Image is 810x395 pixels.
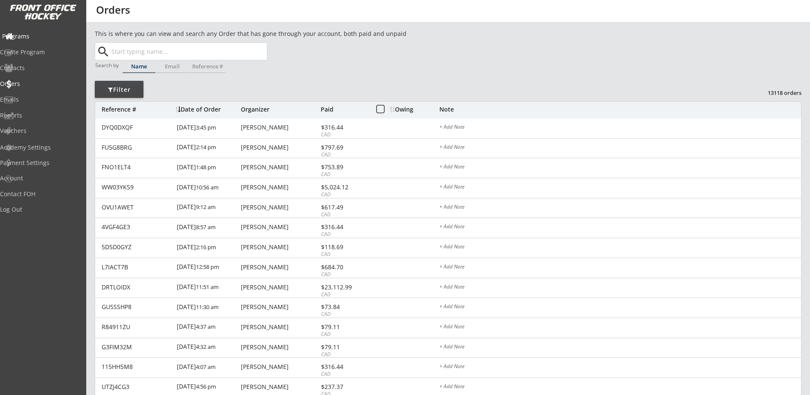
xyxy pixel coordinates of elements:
[241,184,319,190] div: [PERSON_NAME]
[196,323,216,330] font: 4:37 am
[439,124,801,131] div: + Add Note
[241,304,319,310] div: [PERSON_NAME]
[321,264,367,270] div: $684.70
[321,271,367,278] div: CAD
[321,311,367,318] div: CAD
[177,298,239,317] div: [DATE]
[321,224,367,230] div: $316.44
[439,244,801,251] div: + Add Note
[241,364,319,370] div: [PERSON_NAME]
[102,384,172,390] div: UTZJ4CG3
[321,164,367,170] div: $753.89
[196,124,216,131] font: 3:45 pm
[321,291,367,298] div: CAD
[439,344,801,351] div: + Add Note
[177,158,239,177] div: [DATE]
[439,144,801,151] div: + Add Note
[196,223,216,231] font: 8:57 am
[241,164,319,170] div: [PERSON_NAME]
[321,204,367,210] div: $617.49
[177,338,239,357] div: [DATE]
[2,33,79,39] div: Programs
[321,244,367,250] div: $118.69
[177,238,239,257] div: [DATE]
[241,106,319,112] div: Organizer
[321,324,367,330] div: $79.11
[196,263,219,271] font: 12:58 pm
[177,218,239,237] div: [DATE]
[439,284,801,291] div: + Add Note
[177,178,239,197] div: [DATE]
[439,384,801,391] div: + Add Note
[241,344,319,350] div: [PERSON_NAME]
[321,251,367,258] div: CAD
[241,204,319,210] div: [PERSON_NAME]
[177,318,239,337] div: [DATE]
[439,224,801,231] div: + Add Note
[196,183,219,191] font: 10:56 am
[321,151,367,159] div: CAD
[96,45,110,59] button: search
[439,264,801,271] div: + Add Note
[439,324,801,331] div: + Add Note
[241,124,319,130] div: [PERSON_NAME]
[439,106,801,112] div: Note
[321,211,367,218] div: CAD
[102,184,172,190] div: WW03YKS9
[102,124,172,130] div: DYQ0DXQF
[102,324,172,330] div: R84911ZU
[102,344,172,350] div: G3FIM32M
[123,64,155,69] div: Name
[177,139,239,158] div: [DATE]
[321,304,367,310] div: $73.84
[321,106,367,112] div: Paid
[321,184,367,190] div: $5,024.12
[241,244,319,250] div: [PERSON_NAME]
[390,106,439,112] div: Owing
[439,364,801,371] div: + Add Note
[189,64,225,69] div: Reference #
[439,204,801,211] div: + Add Note
[177,278,239,298] div: [DATE]
[156,64,189,69] div: Email
[241,324,319,330] div: [PERSON_NAME]
[102,204,172,210] div: OVU1AWET
[321,284,367,290] div: $23,112.99
[321,144,367,150] div: $797.69
[196,303,219,311] font: 11:30 am
[321,371,367,378] div: CAD
[102,164,172,170] div: FNO1ELT4
[439,184,801,191] div: + Add Note
[95,85,143,94] div: Filter
[175,106,239,112] div: Date of Order
[321,231,367,238] div: CAD
[196,383,216,390] font: 4:56 pm
[102,244,172,250] div: 5D5D0GYZ
[241,284,319,290] div: [PERSON_NAME]
[439,304,801,311] div: + Add Note
[102,264,172,270] div: L7IACT7B
[196,343,216,351] font: 4:32 am
[241,264,319,270] div: [PERSON_NAME]
[177,198,239,218] div: [DATE]
[196,203,216,211] font: 9:12 am
[321,364,367,370] div: $316.44
[439,164,801,171] div: + Add Note
[757,89,801,97] div: 13118 orders
[241,144,319,150] div: [PERSON_NAME]
[196,243,216,251] font: 2:16 pm
[110,43,267,60] input: Start typing name...
[196,363,216,371] font: 4:07 am
[102,106,171,112] div: Reference #
[321,384,367,390] div: $237.37
[196,163,216,171] font: 1:48 pm
[321,124,367,130] div: $316.44
[196,143,216,151] font: 2:14 pm
[102,364,172,370] div: 115HH5M8
[321,351,367,358] div: CAD
[321,171,367,178] div: CAD
[102,304,172,310] div: GUSSSHP8
[177,258,239,277] div: [DATE]
[95,29,455,38] div: This is where you can view and search any Order that has gone through your account, both paid and...
[321,191,367,198] div: CAD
